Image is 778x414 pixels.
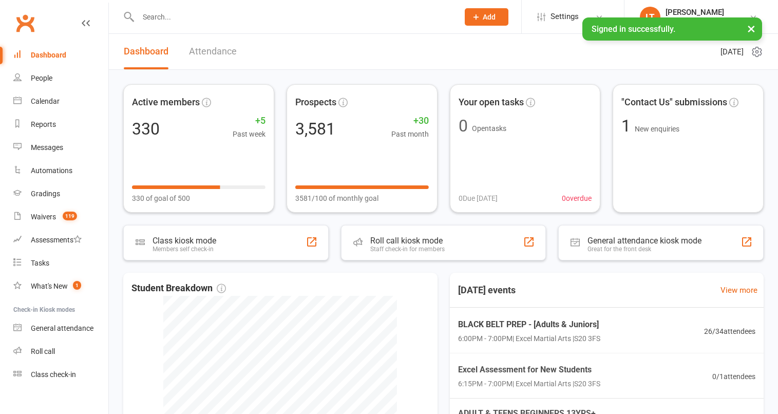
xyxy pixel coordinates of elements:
[31,236,82,244] div: Assessments
[640,7,660,27] div: LT
[63,212,77,220] span: 119
[13,67,108,90] a: People
[31,143,63,152] div: Messages
[13,363,108,386] a: Class kiosk mode
[189,34,237,69] a: Attendance
[587,246,701,253] div: Great for the front desk
[31,74,52,82] div: People
[370,236,445,246] div: Roll call kiosk mode
[621,95,727,110] span: "Contact Us" submissions
[720,46,744,58] span: [DATE]
[131,281,226,296] span: Student Breakdown
[12,10,38,36] a: Clubworx
[458,363,600,377] span: Excel Assessment for New Students
[458,333,600,345] span: 6:00PM - 7:00PM | Excel Martial Arts | S20 3FS
[132,193,190,204] span: 330 of goal of 500
[13,252,108,275] a: Tasks
[31,213,56,221] div: Waivers
[635,125,679,133] span: New enquiries
[295,95,336,110] span: Prospects
[666,17,724,26] div: Excel Martial Arts
[233,128,265,140] span: Past week
[391,114,429,128] span: +30
[391,128,429,140] span: Past month
[459,118,468,134] div: 0
[153,246,216,253] div: Members self check-in
[13,90,108,113] a: Calendar
[465,8,508,26] button: Add
[13,275,108,298] a: What's New1
[124,34,168,69] a: Dashboard
[592,24,675,34] span: Signed in successfully.
[13,159,108,182] a: Automations
[31,370,76,379] div: Class check-in
[31,259,49,267] div: Tasks
[31,97,60,105] div: Calendar
[621,116,635,136] span: 1
[370,246,445,253] div: Staff check-in for members
[742,17,761,40] button: ×
[562,193,592,204] span: 0 overdue
[31,324,93,332] div: General attendance
[31,347,55,355] div: Roll call
[295,193,378,204] span: 3581/100 of monthly goal
[13,229,108,252] a: Assessments
[13,182,108,205] a: Gradings
[13,136,108,159] a: Messages
[587,236,701,246] div: General attendance kiosk mode
[720,284,757,296] a: View more
[73,281,81,290] span: 1
[153,236,216,246] div: Class kiosk mode
[31,282,68,290] div: What's New
[135,10,451,24] input: Search...
[31,51,66,59] div: Dashboard
[132,121,160,137] div: 330
[472,124,506,133] span: Open tasks
[459,193,498,204] span: 0 Due [DATE]
[458,318,600,331] span: BLACK BELT PREP - [Adults & Juniors]
[712,371,755,382] span: 0 / 1 attendees
[13,340,108,363] a: Roll call
[551,5,579,28] span: Settings
[31,190,60,198] div: Gradings
[450,281,524,299] h3: [DATE] events
[31,120,56,128] div: Reports
[233,114,265,128] span: +5
[13,205,108,229] a: Waivers 119
[483,13,496,21] span: Add
[458,378,600,389] span: 6:15PM - 7:00PM | Excel Martial Arts | S20 3FS
[132,95,200,110] span: Active members
[13,44,108,67] a: Dashboard
[13,113,108,136] a: Reports
[31,166,72,175] div: Automations
[666,8,724,17] div: [PERSON_NAME]
[13,317,108,340] a: General attendance kiosk mode
[704,326,755,337] span: 26 / 34 attendees
[459,95,524,110] span: Your open tasks
[295,121,335,137] div: 3,581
